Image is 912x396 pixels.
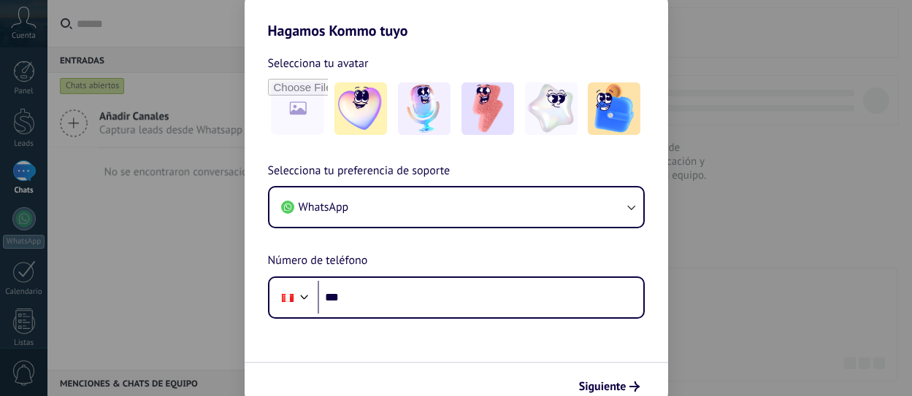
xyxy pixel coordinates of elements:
[461,82,514,135] img: -3.jpeg
[588,82,640,135] img: -5.jpeg
[525,82,578,135] img: -4.jpeg
[299,200,349,214] span: WhatsApp
[268,162,451,181] span: Selecciona tu preferencia de soporte
[398,82,451,135] img: -2.jpeg
[579,381,626,392] span: Siguiente
[274,282,302,313] div: Peru: + 51
[269,187,643,227] button: WhatsApp
[268,54,369,73] span: Selecciona tu avatar
[334,82,387,135] img: -1.jpeg
[268,252,368,271] span: Número de teléfono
